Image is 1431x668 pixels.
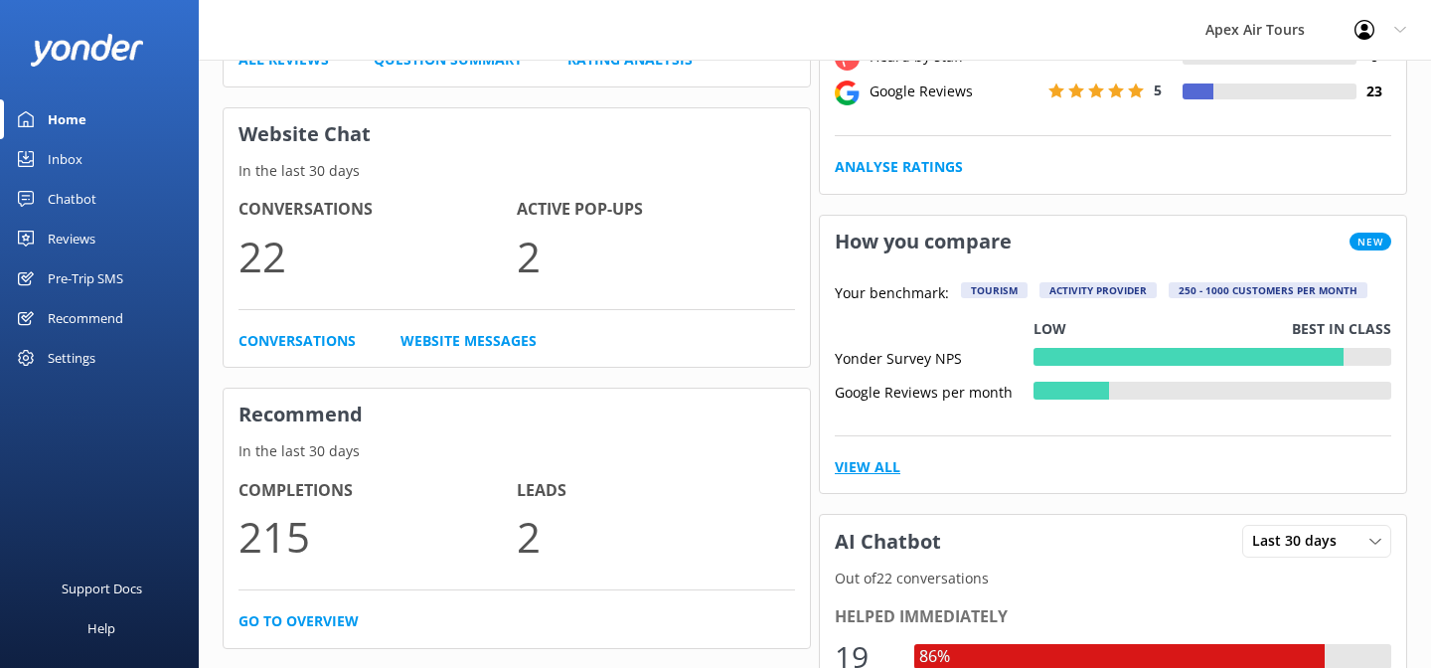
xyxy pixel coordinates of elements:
h4: Active Pop-ups [517,197,795,223]
img: yonder-white-logo.png [30,34,144,67]
span: New [1350,233,1391,250]
span: 5 [1154,81,1162,99]
div: Chatbot [48,179,96,219]
div: Helped immediately [835,604,1391,630]
div: Home [48,99,86,139]
div: Yonder Survey NPS [835,348,1033,366]
span: Last 30 days [1252,530,1349,552]
div: Google Reviews [865,81,1043,102]
div: Help [87,608,115,648]
h4: Conversations [238,197,517,223]
p: Low [1033,318,1066,340]
a: Analyse Ratings [835,156,963,178]
div: Google Reviews per month [835,382,1033,400]
h4: Leads [517,478,795,504]
p: In the last 30 days [224,160,810,182]
p: 2 [517,223,795,289]
div: Inbox [48,139,82,179]
p: Out of 22 conversations [820,568,1406,589]
h3: Website Chat [224,108,810,160]
div: Recommend [48,298,123,338]
div: Support Docs [62,569,142,608]
div: Tourism [961,282,1028,298]
p: 215 [238,503,517,570]
div: Settings [48,338,95,378]
a: Conversations [238,330,356,352]
p: 22 [238,223,517,289]
p: Best in class [1292,318,1391,340]
h3: Recommend [224,389,810,440]
div: Pre-Trip SMS [48,258,123,298]
a: Go to overview [238,610,359,632]
h4: 23 [1356,81,1391,102]
div: Activity Provider [1039,282,1157,298]
h3: AI Chatbot [820,516,956,568]
div: 250 - 1000 customers per month [1169,282,1367,298]
h4: Completions [238,478,517,504]
a: View All [835,456,900,478]
p: 2 [517,503,795,570]
div: Reviews [48,219,95,258]
p: In the last 30 days [224,440,810,462]
p: Your benchmark: [835,282,949,306]
h3: How you compare [820,216,1027,267]
a: Website Messages [400,330,537,352]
